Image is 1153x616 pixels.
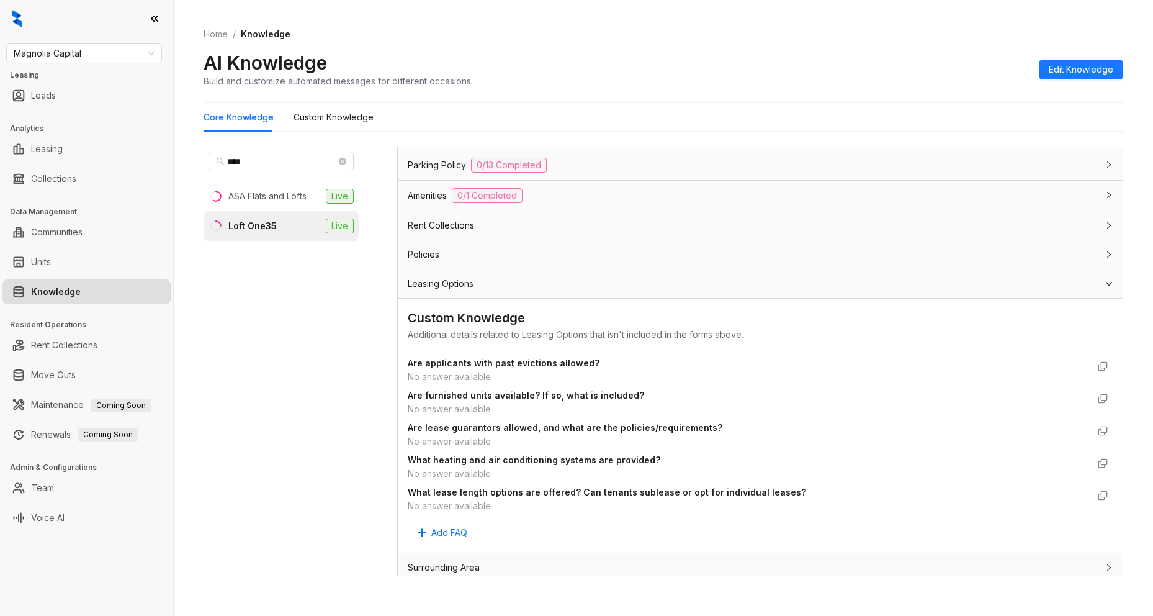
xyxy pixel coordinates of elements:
[2,505,171,530] li: Voice AI
[471,158,547,173] span: 0/13 Completed
[228,219,277,233] div: Loft One35
[204,111,274,124] div: Core Knowledge
[2,422,171,447] li: Renewals
[408,467,1088,481] div: No answer available
[398,553,1123,582] div: Surrounding Area
[408,499,1088,513] div: No answer available
[398,181,1123,211] div: Amenities0/1 Completed
[408,189,447,202] span: Amenities
[233,27,236,41] li: /
[14,44,155,63] span: Magnolia Capital
[408,390,644,401] strong: Are furnished units available? If so, what is included?
[216,157,225,166] span: search
[2,250,171,274] li: Units
[31,279,81,304] a: Knowledge
[10,319,173,330] h3: Resident Operations
[10,123,173,134] h3: Analytics
[408,309,1113,328] div: Custom Knowledge
[398,240,1123,269] div: Policies
[2,220,171,245] li: Communities
[31,422,138,447] a: RenewalsComing Soon
[31,250,51,274] a: Units
[2,83,171,108] li: Leads
[398,150,1123,180] div: Parking Policy0/13 Completed
[408,435,1088,448] div: No answer available
[1105,564,1113,571] span: collapsed
[31,83,56,108] a: Leads
[2,476,171,500] li: Team
[1105,222,1113,229] span: collapsed
[408,561,480,574] span: Surrounding Area
[408,455,660,465] strong: What heating and air conditioning systems are provided?
[31,333,97,358] a: Rent Collections
[408,277,473,291] span: Leasing Options
[2,137,171,161] li: Leasing
[31,137,63,161] a: Leasing
[10,70,173,81] h3: Leasing
[241,29,290,39] span: Knowledge
[31,166,76,191] a: Collections
[294,111,374,124] div: Custom Knowledge
[31,476,54,500] a: Team
[204,51,327,75] h2: AI Knowledge
[2,333,171,358] li: Rent Collections
[408,402,1088,416] div: No answer available
[408,422,722,433] strong: Are lease guarantors allowed, and what are the policies/requirements?
[91,399,151,412] span: Coming Soon
[1105,280,1113,288] span: expanded
[31,220,83,245] a: Communities
[326,219,354,233] span: Live
[1039,60,1123,79] button: Edit Knowledge
[228,189,307,203] div: ASA Flats and Lofts
[2,392,171,417] li: Maintenance
[431,526,467,540] span: Add FAQ
[408,523,477,543] button: Add FAQ
[1105,251,1113,258] span: collapsed
[1105,191,1113,199] span: collapsed
[408,248,439,261] span: Policies
[10,462,173,473] h3: Admin & Configurations
[2,363,171,387] li: Move Outs
[31,363,76,387] a: Move Outs
[339,158,346,165] span: close-circle
[204,75,473,88] div: Build and customize automated messages for different occasions.
[1105,161,1113,168] span: collapsed
[408,158,466,172] span: Parking Policy
[408,487,806,497] strong: What lease length options are offered? Can tenants sublease or opt for individual leases?
[78,428,138,442] span: Coming Soon
[201,27,230,41] a: Home
[31,505,65,530] a: Voice AI
[12,10,22,27] img: logo
[408,358,599,368] strong: Are applicants with past evictions allowed?
[1049,63,1113,76] span: Edit Knowledge
[326,189,354,204] span: Live
[408,328,1113,342] div: Additional details related to Leasing Options that isn't included in the forms above.
[398,269,1123,298] div: Leasing Options
[10,206,173,217] h3: Data Management
[408,370,1088,384] div: No answer available
[408,219,474,232] span: Rent Collections
[398,211,1123,240] div: Rent Collections
[452,188,523,203] span: 0/1 Completed
[2,166,171,191] li: Collections
[2,279,171,304] li: Knowledge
